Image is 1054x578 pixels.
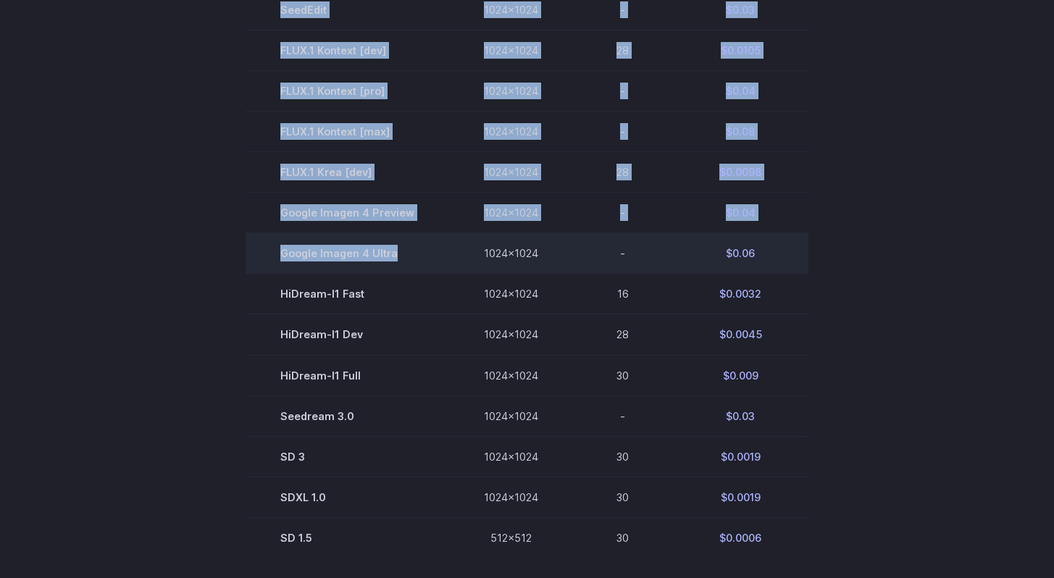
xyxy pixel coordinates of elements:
[246,517,449,558] td: SD 1.5
[449,395,573,436] td: 1024x1024
[672,112,808,152] td: $0.08
[672,193,808,233] td: $0.04
[246,71,449,112] td: FLUX.1 Kontext [pro]
[573,314,672,355] td: 28
[672,233,808,274] td: $0.06
[246,112,449,152] td: FLUX.1 Kontext [max]
[573,193,672,233] td: -
[672,274,808,314] td: $0.0032
[449,436,573,477] td: 1024x1024
[246,193,449,233] td: Google Imagen 4 Preview
[449,314,573,355] td: 1024x1024
[246,274,449,314] td: HiDream-I1 Fast
[573,274,672,314] td: 16
[246,436,449,477] td: SD 3
[672,517,808,558] td: $0.0006
[246,477,449,517] td: SDXL 1.0
[449,233,573,274] td: 1024x1024
[449,71,573,112] td: 1024x1024
[449,193,573,233] td: 1024x1024
[246,355,449,395] td: HiDream-I1 Full
[246,30,449,71] td: FLUX.1 Kontext [dev]
[246,314,449,355] td: HiDream-I1 Dev
[449,112,573,152] td: 1024x1024
[449,274,573,314] td: 1024x1024
[449,477,573,517] td: 1024x1024
[449,152,573,193] td: 1024x1024
[449,517,573,558] td: 512x512
[573,355,672,395] td: 30
[672,355,808,395] td: $0.009
[573,71,672,112] td: -
[573,233,672,274] td: -
[672,71,808,112] td: $0.04
[573,152,672,193] td: 28
[672,30,808,71] td: $0.0105
[573,517,672,558] td: 30
[573,112,672,152] td: -
[573,30,672,71] td: 28
[573,395,672,436] td: -
[449,30,573,71] td: 1024x1024
[246,233,449,274] td: Google Imagen 4 Ultra
[672,477,808,517] td: $0.0019
[573,477,672,517] td: 30
[246,152,449,193] td: FLUX.1 Krea [dev]
[672,395,808,436] td: $0.03
[449,355,573,395] td: 1024x1024
[573,436,672,477] td: 30
[672,152,808,193] td: $0.0098
[672,436,808,477] td: $0.0019
[672,314,808,355] td: $0.0045
[246,395,449,436] td: Seedream 3.0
